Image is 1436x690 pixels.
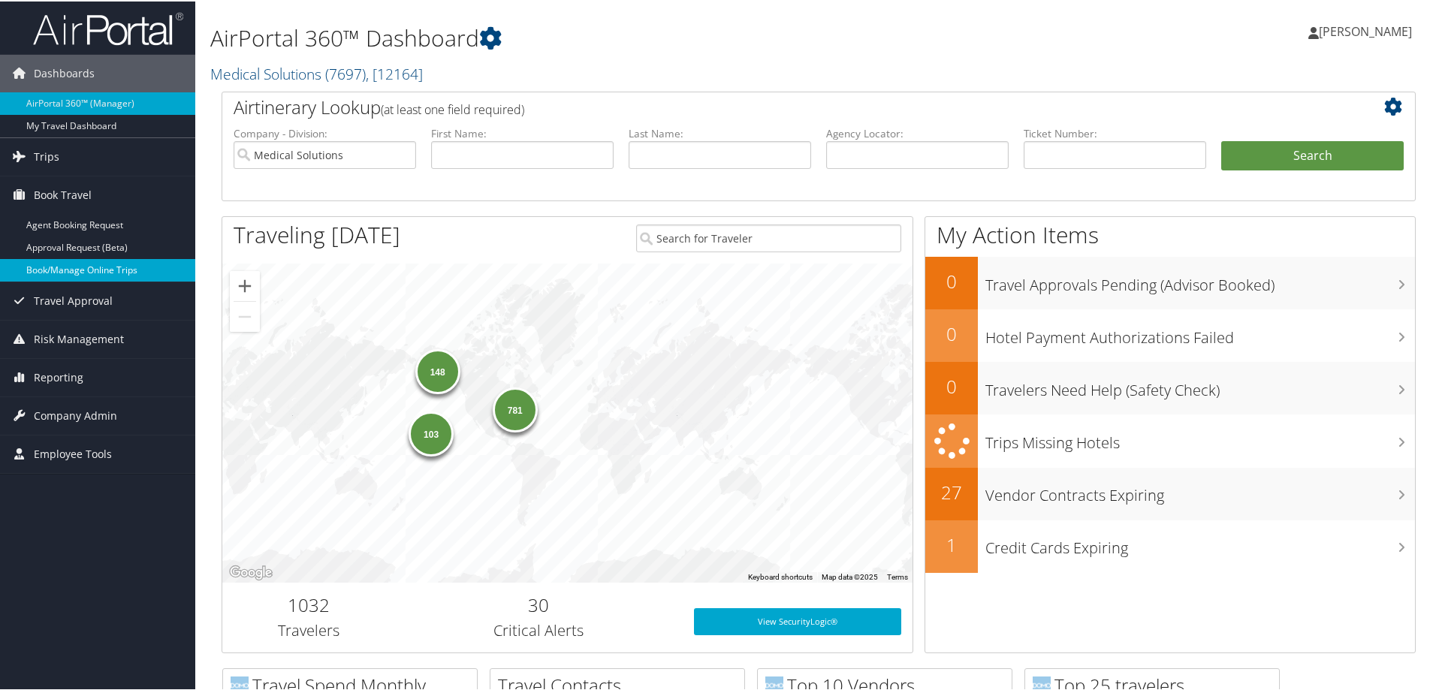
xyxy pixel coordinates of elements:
h1: Traveling [DATE] [234,218,400,249]
a: 0Hotel Payment Authorizations Failed [925,308,1415,360]
h2: 0 [925,267,978,293]
h3: Credit Cards Expiring [985,529,1415,557]
span: Trips [34,137,59,174]
a: Terms (opens in new tab) [887,571,908,580]
span: Book Travel [34,175,92,212]
span: , [ 12164 ] [366,62,423,83]
h2: 1032 [234,591,384,616]
h1: My Action Items [925,218,1415,249]
img: Google [226,562,276,581]
h2: 27 [925,478,978,504]
h3: Travelers Need Help (Safety Check) [985,371,1415,399]
a: Trips Missing Hotels [925,413,1415,466]
a: View SecurityLogic® [694,607,901,634]
div: 781 [492,386,537,431]
span: (at least one field required) [381,100,524,116]
a: 0Travel Approvals Pending (Advisor Booked) [925,255,1415,308]
span: ( 7697 ) [325,62,366,83]
label: Company - Division: [234,125,416,140]
span: Reporting [34,357,83,395]
img: airportal-logo.png [33,10,183,45]
h2: Airtinerary Lookup [234,93,1305,119]
span: [PERSON_NAME] [1319,22,1412,38]
span: Dashboards [34,53,95,91]
h3: Trips Missing Hotels [985,423,1415,452]
h2: 0 [925,320,978,345]
h3: Critical Alerts [406,619,671,640]
a: 27Vendor Contracts Expiring [925,466,1415,519]
h3: Travel Approvals Pending (Advisor Booked) [985,266,1415,294]
span: Employee Tools [34,434,112,472]
button: Zoom in [230,270,260,300]
button: Keyboard shortcuts [748,571,813,581]
button: Search [1221,140,1404,170]
h1: AirPortal 360™ Dashboard [210,21,1021,53]
a: 0Travelers Need Help (Safety Check) [925,360,1415,413]
span: Travel Approval [34,281,113,318]
h3: Vendor Contracts Expiring [985,476,1415,505]
div: 148 [415,348,460,393]
h2: 0 [925,372,978,398]
label: Last Name: [629,125,811,140]
h2: 30 [406,591,671,616]
input: Search for Traveler [636,223,901,251]
a: 1Credit Cards Expiring [925,519,1415,571]
h3: Hotel Payment Authorizations Failed [985,318,1415,347]
span: Risk Management [34,319,124,357]
h3: Travelers [234,619,384,640]
div: 103 [409,409,454,454]
span: Company Admin [34,396,117,433]
button: Zoom out [230,300,260,330]
a: Medical Solutions [210,62,423,83]
a: Open this area in Google Maps (opens a new window) [226,562,276,581]
h2: 1 [925,531,978,556]
span: Map data ©2025 [822,571,878,580]
label: First Name: [431,125,614,140]
a: [PERSON_NAME] [1308,8,1427,53]
label: Agency Locator: [826,125,1009,140]
label: Ticket Number: [1024,125,1206,140]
